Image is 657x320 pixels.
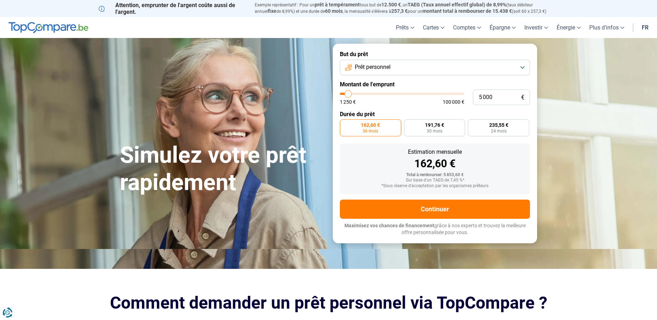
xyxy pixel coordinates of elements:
[361,123,380,128] span: 162,60 €
[99,293,558,313] h2: Comment demander un prêt personnel via TopCompare ?
[99,2,246,15] p: Attention, emprunter de l'argent coûte aussi de l'argent.
[340,81,530,88] label: Montant de l'emprunt
[485,17,520,38] a: Épargne
[408,2,506,7] span: TAEG (Taux annuel effectif global) de 8,99%
[521,94,524,101] span: €
[255,2,558,15] p: Exemple représentatif : Pour un tous but de , un (taux débiteur annuel de 8,99%) et une durée de ...
[392,17,419,38] a: Prêts
[419,17,449,38] a: Cartes
[268,8,276,14] span: fixe
[346,149,524,155] div: Estimation mensuelle
[346,173,524,178] div: Total à rembourser: 5 853,60 €
[346,158,524,169] div: 162,60 €
[340,200,530,219] button: Continuer
[355,63,391,71] span: Prêt personnel
[520,17,552,38] a: Investir
[9,22,88,33] img: TopCompare
[423,8,512,14] span: montant total à rembourser de 15.438 €
[340,99,356,104] span: 1 250 €
[427,129,442,133] span: 30 mois
[340,222,530,236] p: grâce à nos experts et trouvez la meilleure offre personnalisée pour vous.
[340,111,530,118] label: Durée du prêt
[391,8,408,14] span: 257,3 €
[425,123,444,128] span: 191,76 €
[381,2,401,7] span: 12.500 €
[489,123,508,128] span: 235,55 €
[344,223,434,228] span: Maximisez vos chances de financement
[120,142,324,196] h1: Simulez votre prêt rapidement
[315,2,360,7] span: prêt à tempérament
[443,99,464,104] span: 100 000 €
[552,17,585,38] a: Énergie
[363,129,378,133] span: 36 mois
[346,184,524,189] div: *Sous réserve d'acceptation par les organismes prêteurs
[449,17,485,38] a: Comptes
[346,178,524,183] div: Sur base d'un TAEG de 7,45 %*
[491,129,507,133] span: 24 mois
[340,60,530,75] button: Prêt personnel
[637,17,653,38] a: fr
[325,8,343,14] span: 60 mois
[585,17,629,38] a: Plus d'infos
[340,51,530,58] label: But du prêt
